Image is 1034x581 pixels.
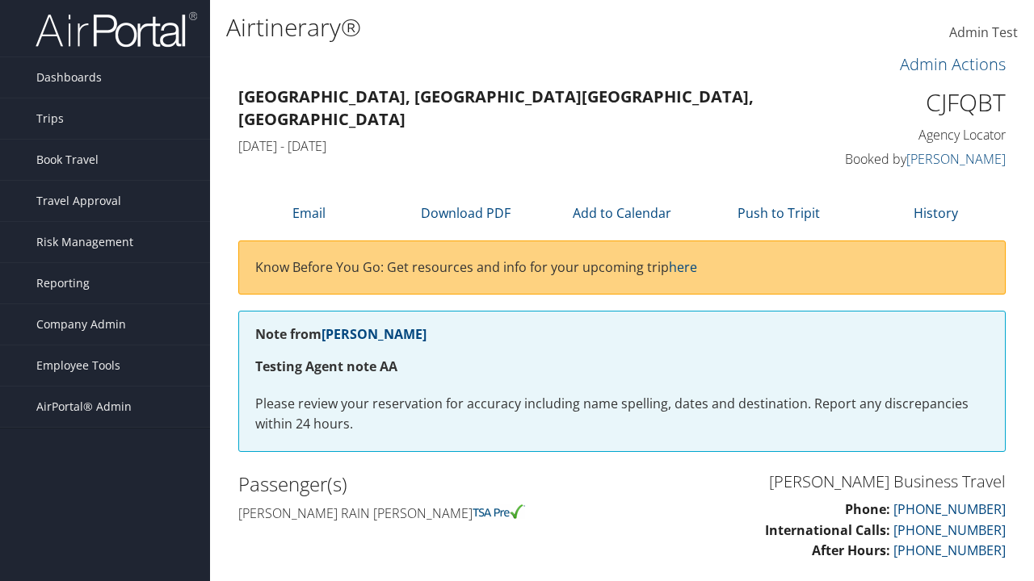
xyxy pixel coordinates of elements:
[832,86,1006,119] h1: CJFQBT
[255,257,989,278] p: Know Before You Go: Get resources and info for your upcoming trip
[36,387,132,427] span: AirPortal® Admin
[812,541,890,559] strong: After Hours:
[906,150,1006,168] a: [PERSON_NAME]
[949,23,1018,41] span: Admin Test
[893,521,1006,539] a: [PHONE_NUMBER]
[36,181,121,221] span: Travel Approval
[238,470,610,498] h2: Passenger(s)
[893,541,1006,559] a: [PHONE_NUMBER]
[36,98,64,139] span: Trips
[238,86,754,130] strong: [GEOGRAPHIC_DATA], [GEOGRAPHIC_DATA] [GEOGRAPHIC_DATA], [GEOGRAPHIC_DATA]
[765,521,890,539] strong: International Calls:
[421,204,511,222] a: Download PDF
[36,345,120,386] span: Employee Tools
[292,204,326,222] a: Email
[832,150,1006,168] h4: Booked by
[634,470,1006,493] h3: [PERSON_NAME] Business Travel
[669,258,697,276] a: here
[738,204,820,222] a: Push to Tripit
[36,57,102,98] span: Dashboards
[226,10,754,44] h1: Airtinerary®
[36,10,197,48] img: airportal-logo.png
[900,53,1006,75] a: Admin Actions
[238,504,610,522] h4: [PERSON_NAME] rain [PERSON_NAME]
[255,357,397,375] strong: Testing Agent note AA
[36,222,133,262] span: Risk Management
[949,8,1018,58] a: Admin Test
[322,325,427,343] a: [PERSON_NAME]
[255,394,989,435] p: Please review your reservation for accuracy including name spelling, dates and destination. Repor...
[238,137,808,155] h4: [DATE] - [DATE]
[845,500,890,518] strong: Phone:
[893,500,1006,518] a: [PHONE_NUMBER]
[255,325,427,343] strong: Note from
[832,126,1006,144] h4: Agency Locator
[573,204,671,222] a: Add to Calendar
[914,204,958,222] a: History
[473,504,525,519] img: tsa-precheck.png
[36,263,90,303] span: Reporting
[36,140,99,180] span: Book Travel
[36,304,126,345] span: Company Admin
